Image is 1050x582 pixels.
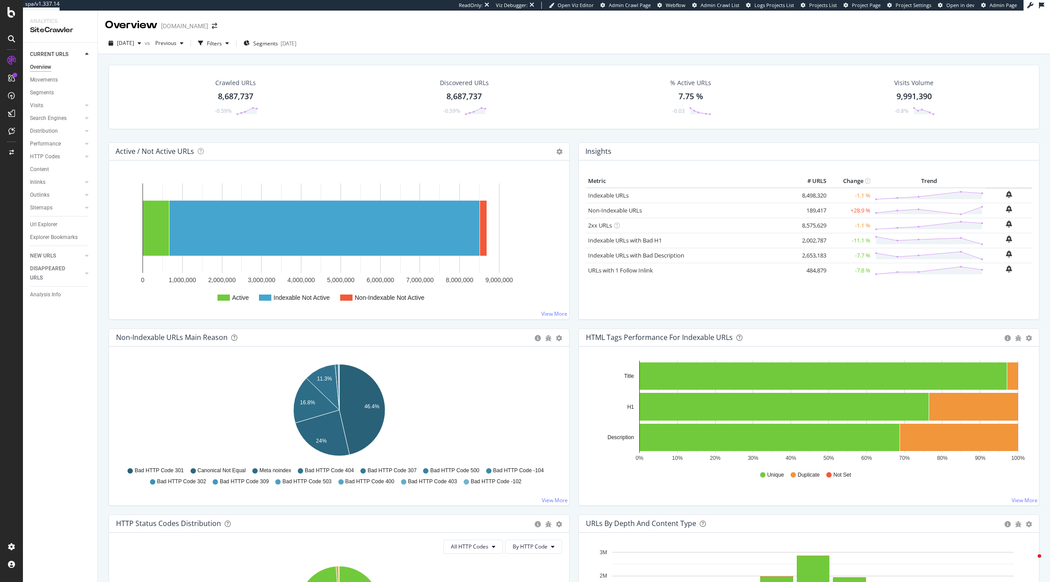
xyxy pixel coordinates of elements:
[801,2,837,9] a: Projects List
[145,39,152,47] span: vs
[215,107,232,115] div: -0.59%
[30,190,82,200] a: Outlinks
[30,101,43,110] div: Visits
[588,251,684,259] a: Indexable URLs with Bad Description
[30,63,91,72] a: Overview
[451,543,488,550] span: All HTTP Codes
[253,40,278,47] span: Segments
[117,39,134,47] span: 2025 Aug. 29th
[248,276,275,284] text: 3,000,000
[505,540,562,554] button: By HTTP Code
[1005,521,1011,527] div: circle-info
[364,403,379,410] text: 46.4%
[207,40,222,47] div: Filters
[30,152,82,161] a: HTTP Codes
[135,467,184,474] span: Bad HTTP Code 301
[1006,220,1012,228] div: bell-plus
[30,114,67,123] div: Search Engines
[305,467,354,474] span: Bad HTTP Code 404
[1026,521,1032,527] div: gear
[586,361,1032,463] svg: A chart.
[212,23,217,29] div: arrow-right-arrow-left
[446,276,473,284] text: 8,000,000
[535,521,541,527] div: circle-info
[556,149,562,155] i: Options
[938,2,975,9] a: Open in dev
[793,188,829,203] td: 8,498,320
[829,248,873,263] td: -7.7 %
[116,519,221,528] div: HTTP Status Codes Distribution
[282,478,331,485] span: Bad HTTP Code 503
[440,78,489,87] div: Discovered URLs
[701,2,739,8] span: Admin Crawl List
[887,2,931,9] a: Project Settings
[446,91,482,102] div: 8,687,737
[558,2,594,8] span: Open Viz Editor
[798,471,820,479] span: Duplicate
[829,188,873,203] td: -1.1 %
[844,2,881,9] a: Project Page
[287,276,315,284] text: 4,000,000
[946,2,975,8] span: Open in dev
[152,36,187,50] button: Previous
[30,139,82,149] a: Performance
[443,107,460,115] div: -0.59%
[30,251,56,261] div: NEW URLS
[535,335,541,341] div: circle-info
[873,175,986,188] th: Trend
[1012,496,1038,504] a: View More
[609,2,651,8] span: Admin Crawl Page
[545,335,551,341] div: bug
[240,36,300,50] button: Segments[DATE]
[30,220,91,229] a: Url Explorer
[937,455,948,461] text: 80%
[1015,335,1021,341] div: bug
[459,2,483,9] div: ReadOnly:
[30,165,91,174] a: Content
[588,266,653,274] a: URLs with 1 Follow Inlink
[586,175,793,188] th: Metric
[30,50,68,59] div: CURRENT URLS
[586,519,696,528] div: URLs by Depth and Content Type
[899,455,910,461] text: 70%
[116,175,562,312] svg: A chart.
[975,455,986,461] text: 90%
[767,471,784,479] span: Unique
[746,2,794,9] a: Logs Projects List
[829,218,873,233] td: -1.1 %
[710,455,720,461] text: 20%
[300,399,315,406] text: 16.8%
[823,455,834,461] text: 50%
[1006,250,1012,257] div: bell-plus
[161,22,208,30] div: [DOMAIN_NAME]
[586,333,733,342] div: HTML Tags Performance for Indexable URLs
[793,175,829,188] th: # URLS
[30,203,82,213] a: Sitemaps
[541,310,567,317] a: View More
[327,276,354,284] text: 5,000,000
[542,496,568,504] a: View More
[430,467,479,474] span: Bad HTTP Code 500
[990,2,1017,8] span: Admin Page
[627,404,634,410] text: H1
[607,434,634,440] text: Description
[829,263,873,278] td: -7.8 %
[215,78,256,87] div: Crawled URLs
[829,233,873,248] td: -11.1 %
[1026,335,1032,341] div: gear
[672,107,685,115] div: -0.03
[485,276,513,284] text: 9,000,000
[218,91,253,102] div: 8,687,737
[30,75,58,85] div: Movements
[116,361,562,463] div: A chart.
[316,438,326,444] text: 24%
[30,88,54,97] div: Segments
[793,233,829,248] td: 2,002,787
[679,91,703,102] div: 7.75 %
[833,471,851,479] span: Not Set
[367,467,416,474] span: Bad HTTP Code 307
[545,521,551,527] div: bug
[30,88,91,97] a: Segments
[1020,552,1041,573] iframe: Intercom live chat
